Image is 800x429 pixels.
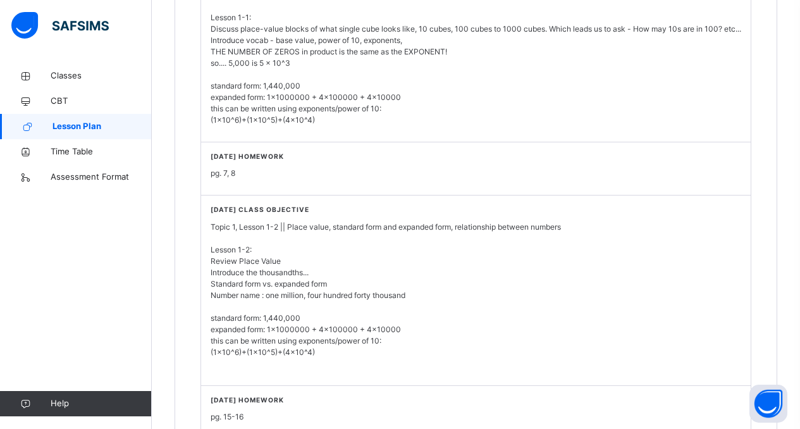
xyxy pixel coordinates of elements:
[211,221,741,233] p: Topic 1, Lesson 1-2 || Place value, standard form and expanded form, relationship between numbers
[51,95,152,108] span: CBT
[51,397,151,410] span: Help
[51,171,152,183] span: Assessment Format
[211,168,741,179] p: pg. 7, 8
[211,23,741,35] li: Discuss place-value blocks of what single cube looks like, 10 cubes, 100 cubes to 1000 cubes. Whi...
[211,347,741,358] p: (1x10^6)+(1x10^5)+(4x10^4)
[211,12,741,23] p: Lesson 1-1:
[51,70,152,82] span: Classes
[211,205,741,214] span: [DATE] Class Objective
[211,395,741,405] span: [DATE] Homework
[211,46,741,58] li: THE NUMBER OF ZEROS in product is the same as the EXPONENT!
[211,92,741,103] p: expanded form: 1x1000000 + 4x100000 + 4x10000
[211,278,741,290] li: Standard form vs. expanded form
[211,290,741,301] li: Number name : one million, four hundred forty thousand
[211,244,741,256] p: Lesson 1-2:
[211,324,741,335] p: expanded form: 1x1000000 + 4x100000 + 4x10000
[52,120,152,133] span: Lesson Plan
[211,115,741,126] p: (1x10^6)+(1x10^5)+(4x10^4)
[51,146,152,158] span: Time Table
[211,335,741,347] p: this can be written using exponents/power of 10:
[211,103,741,115] p: this can be written using exponents/power of 10:
[211,267,741,278] li: Introduce the thousandths...
[211,152,741,161] span: [DATE] Homework
[211,58,741,69] p: so.... 5,000 is 5 x 10^3
[211,313,741,324] p: standard form: 1,440,000
[749,385,787,423] button: Open asap
[211,80,741,92] p: standard form: 1,440,000
[211,35,741,46] li: Introduce vocab - base value, power of 10, exponents,
[211,256,741,267] li: Review Place Value
[11,12,109,39] img: safsims
[211,411,741,423] p: pg. 15-16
